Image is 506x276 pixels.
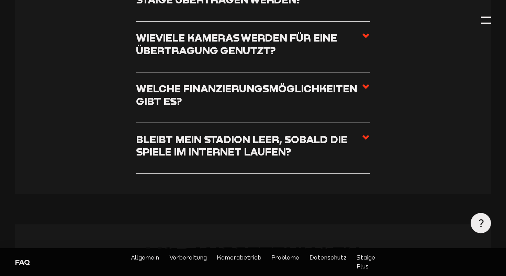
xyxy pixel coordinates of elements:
div: FAQ [15,257,128,267]
a: Vorbereitung [169,253,206,271]
h3: Wieviele Kameras werden für eine Übertragung genutzt? [136,32,362,57]
h3: Welche Finanzierungsmöglichkeiten gibt es? [136,82,362,107]
a: Kamerabetrieb [217,253,261,271]
a: Probleme [271,253,299,271]
a: Staige Plus [357,253,375,271]
a: Datenschutz [310,253,347,271]
a: Allgemein [131,253,159,271]
span: Voraussetzungen [146,242,360,267]
h3: Bleibt mein Stadion leer, sobald die Spiele im Internet laufen? [136,133,362,158]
